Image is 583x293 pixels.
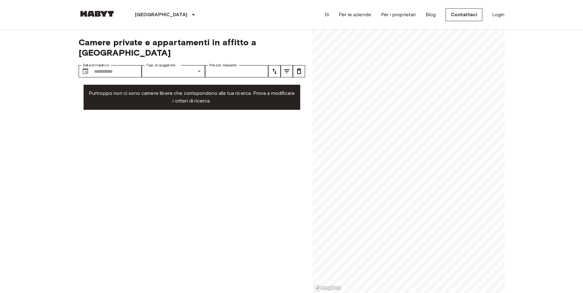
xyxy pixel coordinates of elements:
[339,11,371,18] a: Per le aziende
[381,11,416,18] a: Per i proprietari
[451,12,477,17] font: Contattaci
[268,65,281,77] button: melodia
[492,11,505,18] a: Login
[426,11,436,18] a: Blog
[146,63,176,67] font: Tipo di soggiorno
[79,37,256,58] font: Camere private e appartamenti in affitto a [GEOGRAPHIC_DATA]
[325,11,329,18] a: Di
[314,284,341,291] a: Logo di Mapbox
[135,12,188,17] font: [GEOGRAPHIC_DATA]
[83,63,110,67] font: Data di trasloco
[492,12,505,17] font: Login
[89,90,295,104] font: Purtroppo non ci sono camere libere che corrispondono alla tua ricerca. Prova a modificare i crit...
[281,65,293,77] button: melodia
[446,8,482,21] a: Contattaci
[426,12,436,17] font: Blog
[339,12,371,17] font: Per le aziende
[79,11,115,17] img: Abitudine
[293,65,305,77] button: melodia
[209,63,237,67] font: Prezzo massimo
[325,12,329,17] font: Di
[381,12,416,17] font: Per i proprietari
[79,65,92,77] button: Scegli la data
